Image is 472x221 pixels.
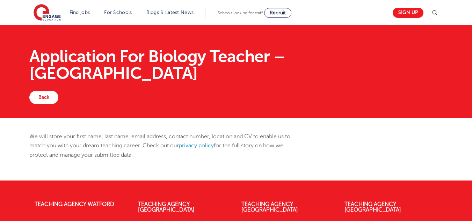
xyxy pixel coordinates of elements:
[393,8,423,18] a: Sign up
[70,10,90,15] a: Find jobs
[146,10,194,15] a: Blogs & Latest News
[218,10,263,15] span: Schools looking for staff
[34,4,61,22] img: Engage Education
[264,8,291,18] a: Recruit
[241,201,298,213] a: Teaching Agency [GEOGRAPHIC_DATA]
[29,48,443,82] h1: Application For Biology Teacher – [GEOGRAPHIC_DATA]
[344,201,401,213] a: Teaching Agency [GEOGRAPHIC_DATA]
[29,91,58,104] a: Back
[29,132,302,160] p: We will store your first name, last name, email address, contact number, location and CV to enabl...
[35,201,114,207] a: Teaching Agency Watford
[104,10,132,15] a: For Schools
[138,201,195,213] a: Teaching Agency [GEOGRAPHIC_DATA]
[179,142,214,149] a: privacy policy
[270,10,286,15] span: Recruit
